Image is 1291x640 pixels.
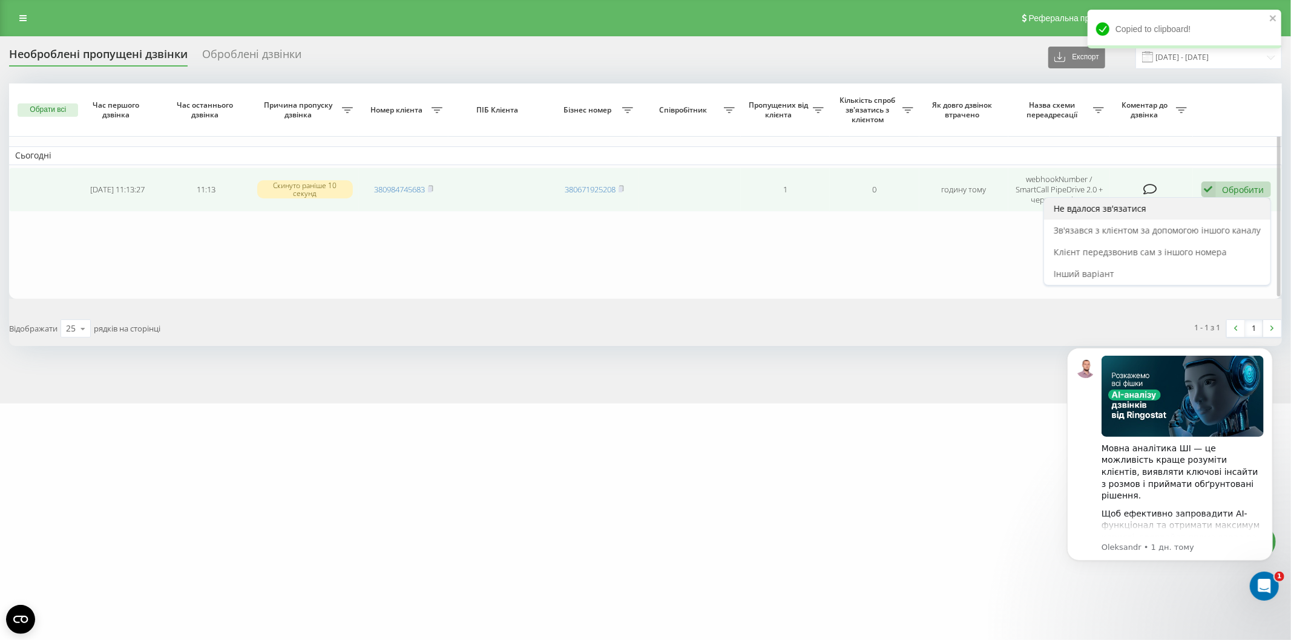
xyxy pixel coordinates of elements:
span: Бізнес номер [556,105,622,115]
button: Експорт [1048,47,1105,68]
button: Обрати всі [18,103,78,117]
span: Співробітник [645,105,724,115]
div: Обробити [1223,184,1264,195]
a: 1 [1245,320,1263,337]
span: Інший варіант [1054,268,1114,279]
td: 11:13 [162,168,251,212]
span: рядків на сторінці [94,323,160,334]
span: Клієнт передзвонив сам з іншого номера [1054,246,1227,258]
iframe: Intercom live chat [1250,572,1279,601]
iframe: Intercom notifications повідомлення [1049,330,1291,607]
span: Причина пропуску дзвінка [257,100,343,119]
span: Реферальна програма [1029,13,1118,23]
span: Час першого дзвінка [83,100,152,119]
div: Скинуто раніше 10 секунд [257,180,353,198]
td: 0 [830,168,919,212]
span: Номер клієнта [365,105,431,115]
span: Зв'язався з клієнтом за допомогою іншого каналу [1054,224,1261,236]
a: 380984745683 [374,184,425,195]
td: годину тому [919,168,1008,212]
div: Необроблені пропущені дзвінки [9,48,188,67]
span: Кількість спроб зв'язатись з клієнтом [836,96,902,124]
span: Не вдалося зв'язатися [1054,203,1146,214]
span: 1 [1275,572,1284,581]
button: Open CMP widget [6,605,35,634]
td: 1 [741,168,830,212]
td: webhookNumber / SmartCall PipeDrive 2.0 + черга (random) [1008,168,1110,212]
a: 380671925208 [565,184,616,195]
span: Коментар до дзвінка [1116,100,1176,119]
button: close [1269,13,1278,25]
span: Відображати [9,323,57,334]
td: [DATE] 11:13:27 [73,168,162,212]
span: Час останнього дзвінка [172,100,241,119]
div: 1 - 1 з 1 [1195,321,1221,333]
span: Назва схеми переадресації [1014,100,1093,119]
span: Як довго дзвінок втрачено [929,100,998,119]
span: ПІБ Клієнта [459,105,539,115]
span: Пропущених від клієнта [747,100,813,119]
td: Сьогодні [9,146,1282,165]
div: Copied to clipboard! [1088,10,1281,48]
div: Оброблені дзвінки [202,48,301,67]
div: 25 [66,322,76,335]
